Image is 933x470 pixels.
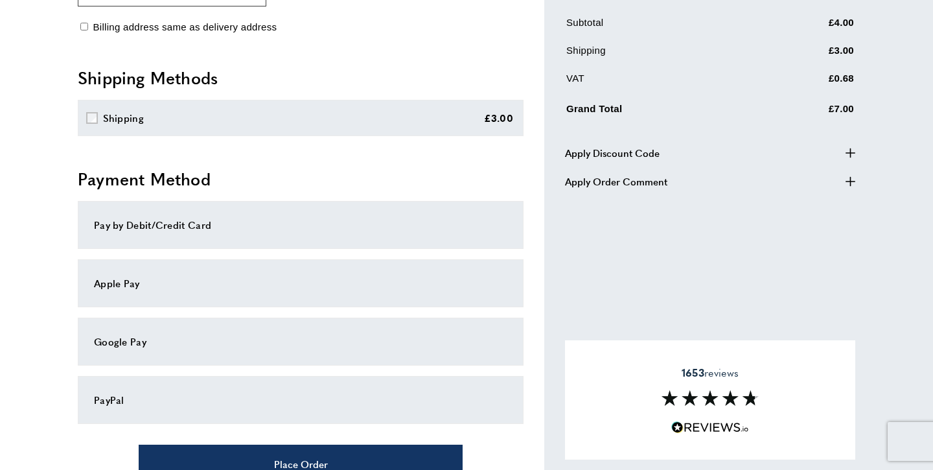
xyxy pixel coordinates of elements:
td: £3.00 [765,43,854,68]
input: Billing address same as delivery address [80,23,88,30]
div: Apple Pay [94,276,507,291]
h2: Payment Method [78,167,524,191]
td: Shipping [566,43,763,68]
strong: 1653 [682,365,704,380]
img: Reviews.io 5 stars [671,421,749,434]
span: reviews [682,366,739,379]
td: £7.00 [765,99,854,126]
h2: Shipping Methods [78,66,524,89]
td: £0.68 [765,71,854,96]
td: Grand Total [566,99,763,126]
span: Apply Discount Code [565,145,660,161]
td: £4.00 [765,15,854,40]
div: PayPal [94,392,507,408]
img: Reviews section [662,390,759,406]
div: Google Pay [94,334,507,349]
td: Subtotal [566,15,763,40]
span: Apply Order Comment [565,174,667,189]
div: Pay by Debit/Credit Card [94,217,507,233]
div: Shipping [103,110,144,126]
div: £3.00 [484,110,514,126]
td: VAT [566,71,763,96]
span: Billing address same as delivery address [93,21,277,32]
